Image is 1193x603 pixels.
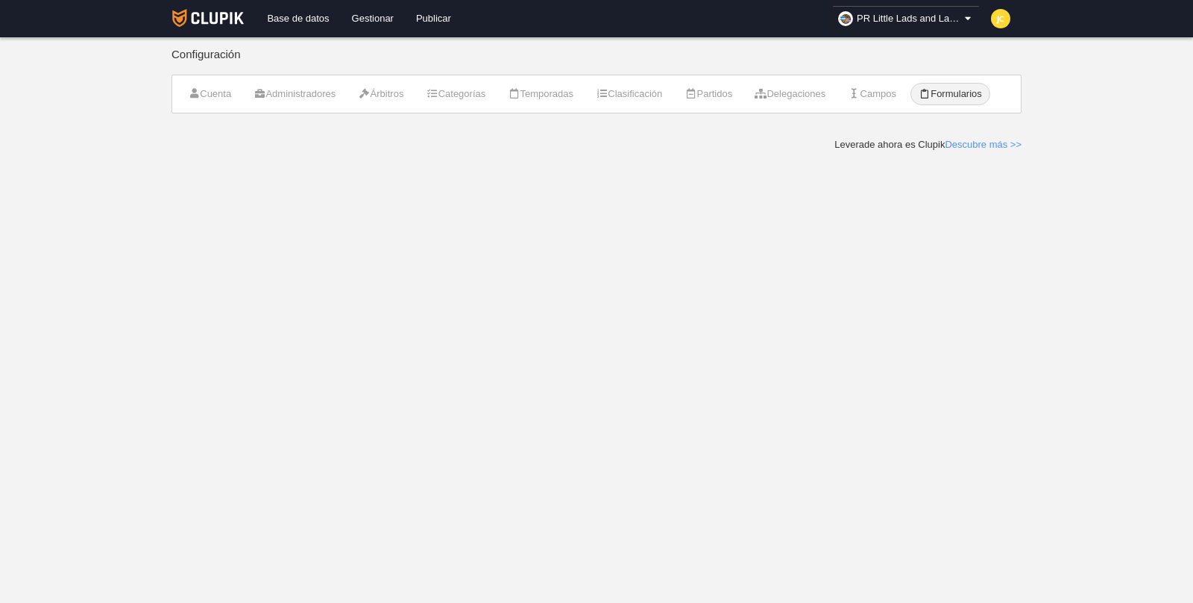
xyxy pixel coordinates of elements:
[840,83,904,105] a: Campos
[180,83,239,105] a: Cuenta
[418,83,494,105] a: Categorías
[945,139,1022,150] a: Descubre más >>
[832,6,980,31] a: PR Little Lads and Lassies
[857,11,961,26] span: PR Little Lads and Lassies
[245,83,344,105] a: Administradores
[171,49,1022,75] div: Configuración
[838,11,853,26] img: Oa1Nx3A3h3Wg.30x30.jpg
[834,138,1022,151] div: Leverade ahora es Clupik
[676,83,740,105] a: Partidos
[172,9,245,27] img: Clupik
[588,83,670,105] a: Clasificación
[910,83,990,105] a: Formularios
[500,83,582,105] a: Temporadas
[350,83,412,105] a: Árbitros
[991,9,1010,28] img: c2l6ZT0zMHgzMCZmcz05JnRleHQ9SkMmYmc9ZmRkODM1.png
[746,83,834,105] a: Delegaciones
